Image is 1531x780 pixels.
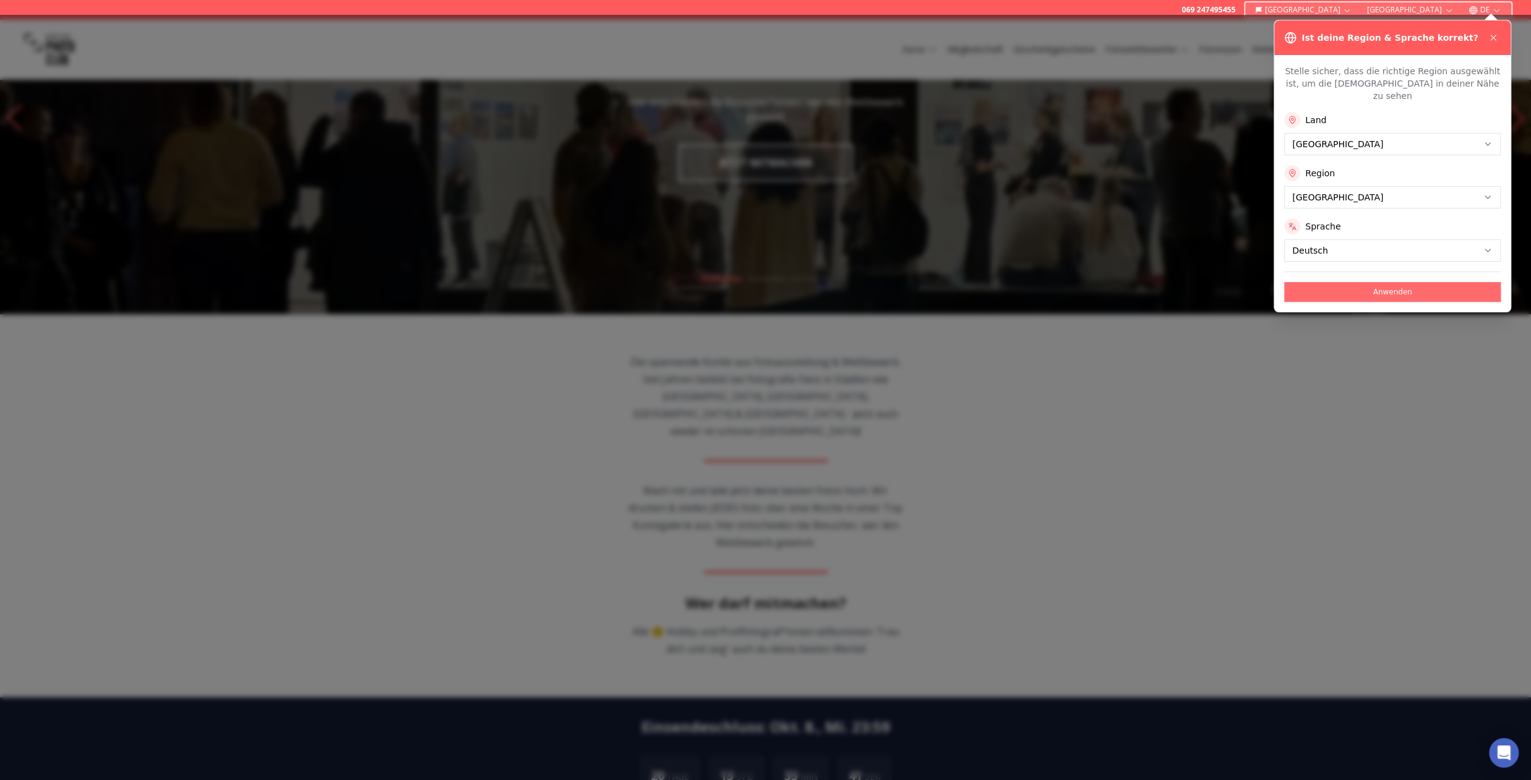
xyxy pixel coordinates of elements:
h3: Ist deine Region & Sprache korrekt? [1302,32,1478,44]
a: 069 247495455 [1181,5,1235,15]
label: Land [1305,114,1326,126]
button: Anwenden [1284,282,1501,302]
button: DE [1464,2,1506,17]
p: Stelle sicher, dass die richtige Region ausgewählt ist, um die [DEMOGRAPHIC_DATA] in deiner Nähe ... [1284,65,1501,102]
label: Region [1305,167,1335,179]
button: [GEOGRAPHIC_DATA] [1362,2,1459,17]
label: Sprache [1305,220,1340,233]
button: [GEOGRAPHIC_DATA] [1250,2,1357,17]
div: Open Intercom Messenger [1489,738,1519,768]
